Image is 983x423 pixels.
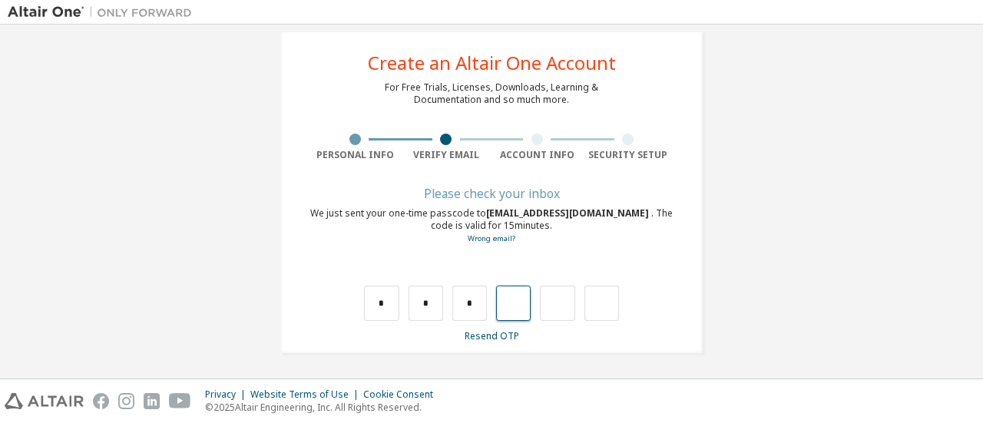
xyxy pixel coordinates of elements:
img: linkedin.svg [144,393,160,409]
img: youtube.svg [169,393,191,409]
img: Altair One [8,5,200,20]
div: Create an Altair One Account [368,54,616,72]
img: altair_logo.svg [5,393,84,409]
img: instagram.svg [118,393,134,409]
div: Cookie Consent [363,388,442,401]
img: facebook.svg [93,393,109,409]
div: For Free Trials, Licenses, Downloads, Learning & Documentation and so much more. [385,81,598,106]
span: [EMAIL_ADDRESS][DOMAIN_NAME] [486,207,651,220]
div: Please check your inbox [309,189,674,198]
a: Go back to the registration form [468,233,515,243]
div: Website Terms of Use [250,388,363,401]
div: Privacy [205,388,250,401]
div: Account Info [491,149,583,161]
div: Personal Info [309,149,401,161]
p: © 2025 Altair Engineering, Inc. All Rights Reserved. [205,401,442,414]
a: Resend OTP [465,329,519,342]
div: Verify Email [401,149,492,161]
div: Security Setup [583,149,674,161]
div: We just sent your one-time passcode to . The code is valid for 15 minutes. [309,207,674,245]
